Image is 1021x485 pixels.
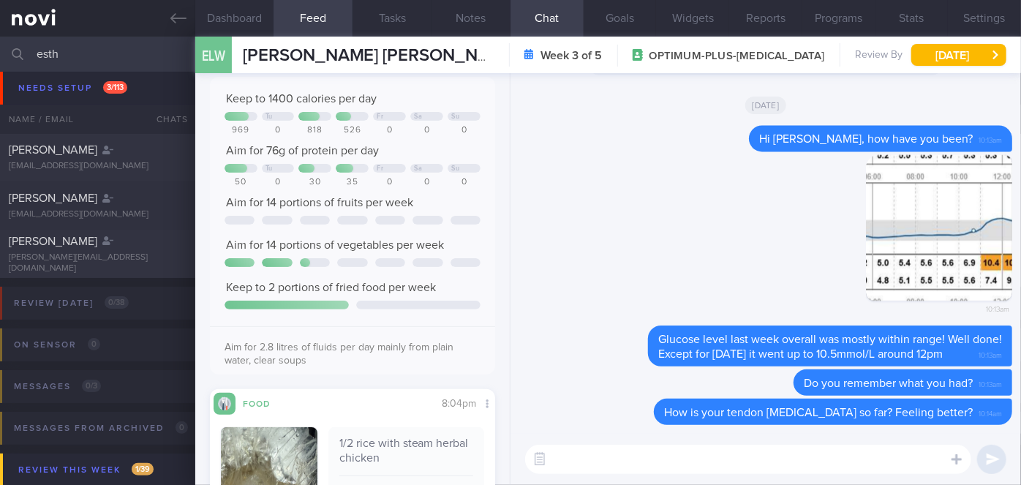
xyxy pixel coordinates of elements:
div: Sa [414,165,422,173]
div: [PERSON_NAME][EMAIL_ADDRESS][DOMAIN_NAME] [9,252,187,274]
span: [PERSON_NAME] [PERSON_NAME] [243,47,519,64]
div: 50 [225,177,257,188]
div: 0 [262,125,295,136]
span: Aim for 14 portions of vegetables per week [226,239,444,251]
span: 10:14am [979,405,1002,419]
span: Review By [855,49,903,62]
div: Review [DATE] [10,293,132,313]
div: Fr [377,113,383,121]
div: Fr [377,165,383,173]
span: Keep to 2 portions of fried food per week [226,282,436,293]
div: 969 [225,125,257,136]
div: 0 [373,125,406,136]
span: Aim for 2.8 litres of fluids per day mainly from plain water, clear soups [225,342,453,366]
span: 10:13am [979,376,1002,390]
div: 0 [373,177,406,188]
span: Aim for 76g of protein per day [226,145,379,157]
div: Food [236,396,294,409]
span: [DATE] [745,97,787,114]
strong: Week 3 of 5 [541,48,603,63]
span: 0 / 38 [105,296,129,309]
span: Keep to 1400 calories per day [226,93,377,105]
span: Glucose level last week overall was mostly within range! Well done! [658,334,1002,345]
span: Do you remember what you had? [804,377,973,389]
div: Su [451,165,459,173]
div: 0 [448,125,481,136]
span: [PERSON_NAME] [9,144,97,156]
span: 10:13am [979,132,1002,146]
div: Messages [10,377,105,396]
img: Photo by Sharon Gill [866,154,1012,301]
span: 10:13am [979,347,1002,361]
span: 0 / 3 [82,380,101,392]
div: 0 [262,177,295,188]
div: ELW [192,28,236,84]
div: 30 [298,177,331,188]
span: OPTIMUM-PLUS-[MEDICAL_DATA] [649,49,825,64]
span: Aim for 14 portions of fruits per week [226,197,413,208]
span: 0 [176,421,188,434]
div: 0 [410,177,443,188]
span: Except for [DATE] it went up to 10.5mmol/L around 12pm [658,348,943,360]
button: [DATE] [911,44,1006,66]
div: [EMAIL_ADDRESS][DOMAIN_NAME] [9,209,187,220]
span: 10:13am [986,301,1009,315]
div: Sa [414,113,422,121]
div: 0 [410,125,443,136]
div: 818 [298,125,331,136]
span: [PERSON_NAME] [9,192,97,204]
span: 1 / 39 [132,463,154,475]
div: Review this week [15,460,157,480]
div: Su [451,113,459,121]
span: [PERSON_NAME] [9,236,97,247]
span: 0 [88,338,100,350]
div: Tu [265,165,273,173]
div: Tu [265,113,273,121]
span: How is your tendon [MEDICAL_DATA] so far? Feeling better? [664,407,973,418]
div: 1/2 rice with steam herbal chicken [339,436,473,476]
div: On sensor [10,335,104,355]
div: 0 [448,177,481,188]
div: 35 [336,177,369,188]
span: Hi [PERSON_NAME], how have you been? [759,133,973,145]
div: 526 [336,125,369,136]
div: [EMAIL_ADDRESS][DOMAIN_NAME] [9,161,187,172]
div: Messages from Archived [10,418,192,438]
span: 8:04pm [442,399,476,409]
